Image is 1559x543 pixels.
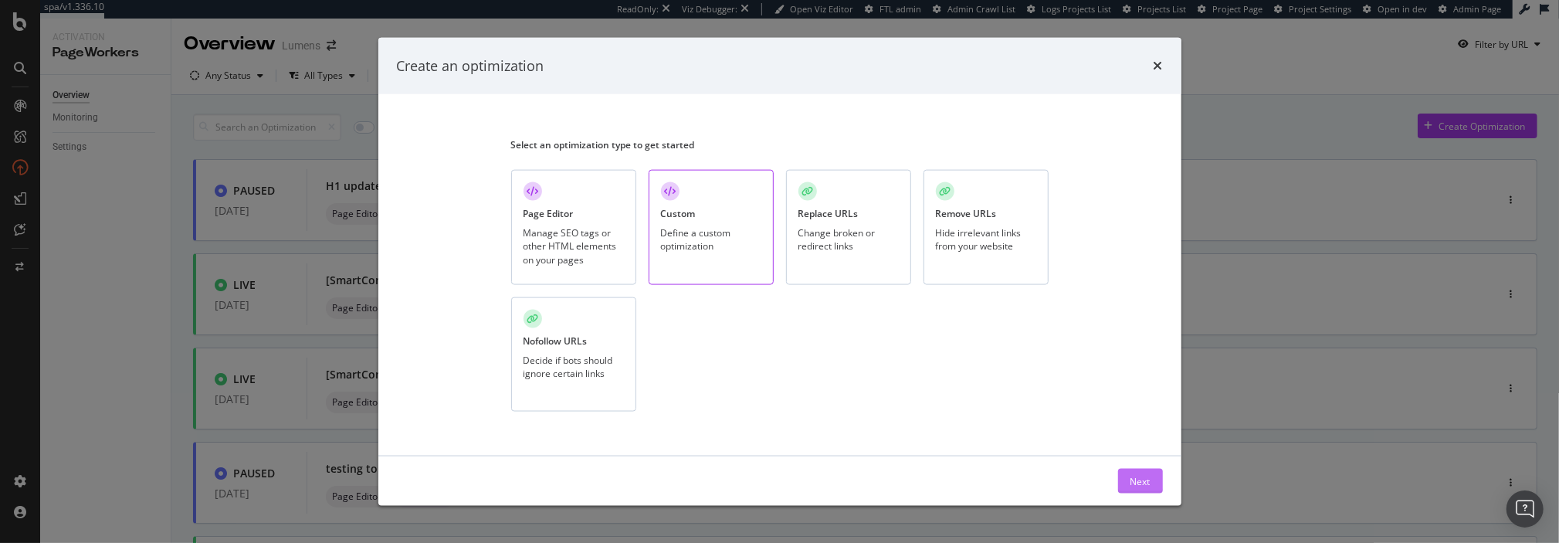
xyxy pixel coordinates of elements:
div: Open Intercom Messenger [1506,490,1544,528]
button: Next [1118,469,1163,494]
div: Define a custom optimization [661,226,761,253]
div: Remove URLs [936,207,997,220]
div: Change broken or redirect links [798,226,899,253]
div: times [1154,56,1163,76]
div: Page Editor [524,207,574,220]
div: Next [1130,474,1151,487]
div: Select an optimization type to get started [511,138,1049,151]
div: Decide if bots should ignore certain links [524,354,624,380]
div: Hide irrelevant links from your website [936,226,1036,253]
div: Create an optimization [397,56,544,76]
div: Manage SEO tags or other HTML elements on your pages [524,226,624,266]
div: Replace URLs [798,207,859,220]
div: modal [378,37,1181,506]
div: Nofollow URLs [524,334,588,347]
div: Custom [661,207,696,220]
